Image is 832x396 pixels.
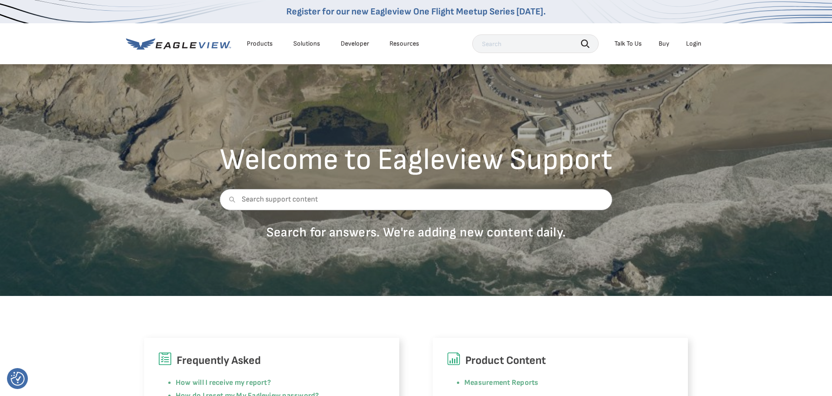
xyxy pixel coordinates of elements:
div: Resources [390,40,419,48]
input: Search support content [220,189,613,210]
a: Buy [659,40,669,48]
a: Developer [341,40,369,48]
button: Consent Preferences [11,372,25,386]
div: Products [247,40,273,48]
div: Talk To Us [614,40,642,48]
a: How will I receive my report? [176,378,271,387]
h6: Product Content [447,352,674,369]
p: Search for answers. We're adding new content daily. [220,224,613,241]
div: Solutions [293,40,320,48]
a: Register for our new Eagleview One Flight Meetup Series [DATE]. [286,6,546,17]
a: Measurement Reports [464,378,539,387]
div: Login [686,40,701,48]
h2: Welcome to Eagleview Support [220,145,613,175]
h6: Frequently Asked [158,352,385,369]
input: Search [472,34,599,53]
img: Revisit consent button [11,372,25,386]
